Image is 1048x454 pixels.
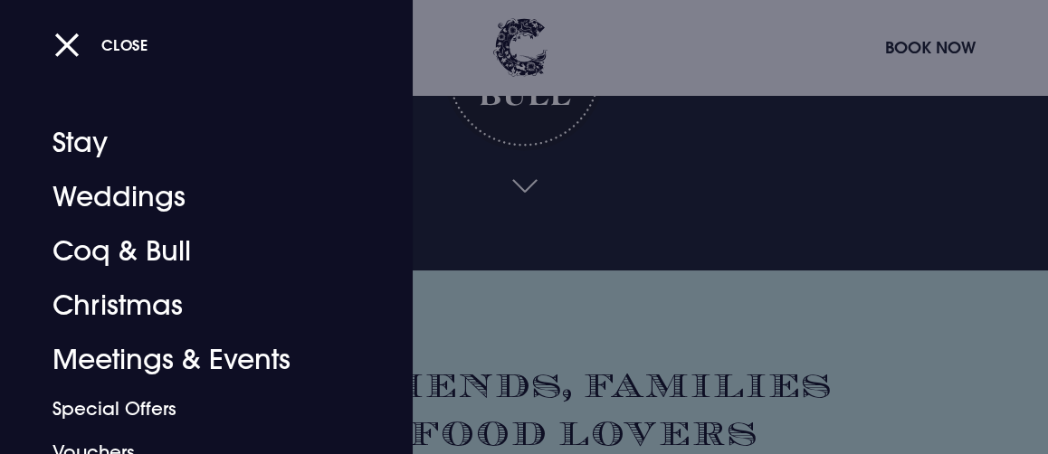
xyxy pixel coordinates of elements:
a: Special Offers [52,387,336,430]
a: Stay [52,116,336,170]
a: Christmas [52,279,336,333]
span: Close [101,35,148,54]
a: Weddings [52,170,336,224]
a: Meetings & Events [52,333,336,387]
button: Close [54,26,148,63]
a: Coq & Bull [52,224,336,279]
